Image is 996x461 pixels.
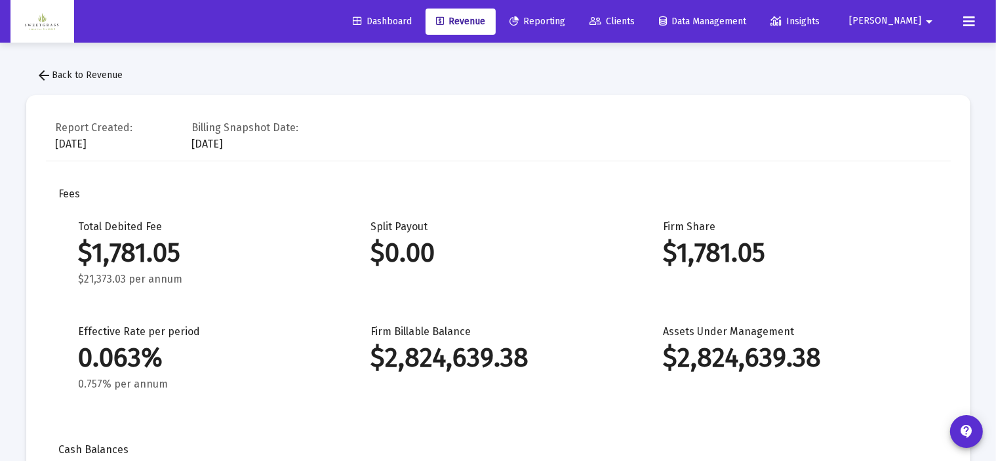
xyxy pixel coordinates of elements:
[509,16,565,27] span: Reporting
[342,9,422,35] a: Dashboard
[436,16,485,27] span: Revenue
[663,351,916,365] div: $2,824,639.38
[79,351,332,365] div: 0.063%
[353,16,412,27] span: Dashboard
[499,9,576,35] a: Reporting
[959,424,974,439] mat-icon: contact_support
[79,220,332,286] div: Total Debited Fee
[426,9,496,35] a: Revenue
[79,247,332,260] div: $1,781.05
[589,16,635,27] span: Clients
[370,325,624,391] div: Firm Billable Balance
[770,16,820,27] span: Insights
[79,378,332,391] div: 0.757% per annum
[79,273,332,286] div: $21,373.03 per annum
[59,443,938,456] div: Cash Balances
[20,9,64,35] img: Dashboard
[648,9,757,35] a: Data Management
[59,188,938,201] div: Fees
[26,62,134,89] button: Back to Revenue
[370,220,624,286] div: Split Payout
[659,16,746,27] span: Data Management
[663,247,916,260] div: $1,781.05
[663,220,916,286] div: Firm Share
[370,351,624,365] div: $2,824,639.38
[79,325,332,391] div: Effective Rate per period
[192,121,299,134] div: Billing Snapshot Date:
[56,118,133,151] div: [DATE]
[663,325,916,391] div: Assets Under Management
[833,8,953,34] button: [PERSON_NAME]
[56,121,133,134] div: Report Created:
[37,70,123,81] span: Back to Revenue
[37,68,52,83] mat-icon: arrow_back
[192,118,299,151] div: [DATE]
[921,9,937,35] mat-icon: arrow_drop_down
[849,16,921,27] span: [PERSON_NAME]
[370,247,624,260] div: $0.00
[579,9,645,35] a: Clients
[760,9,830,35] a: Insights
